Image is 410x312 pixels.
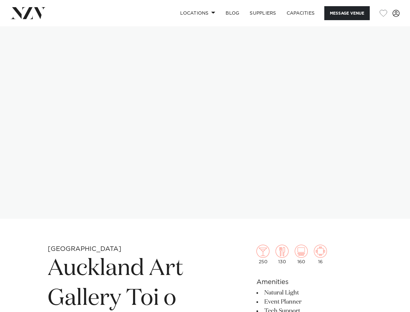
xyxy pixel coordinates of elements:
[256,245,269,258] img: cocktail.png
[10,7,46,19] img: nzv-logo.png
[314,245,327,258] img: meeting.png
[276,245,289,264] div: 130
[324,6,370,20] button: Message Venue
[314,245,327,264] div: 16
[256,245,269,264] div: 250
[244,6,281,20] a: SUPPLIERS
[281,6,320,20] a: Capacities
[256,288,362,297] li: Natural Light
[256,297,362,306] li: Event Planner
[220,6,244,20] a: BLOG
[295,245,308,264] div: 160
[48,246,121,252] small: [GEOGRAPHIC_DATA]
[256,277,362,287] h6: Amenities
[175,6,220,20] a: Locations
[276,245,289,258] img: dining.png
[295,245,308,258] img: theatre.png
